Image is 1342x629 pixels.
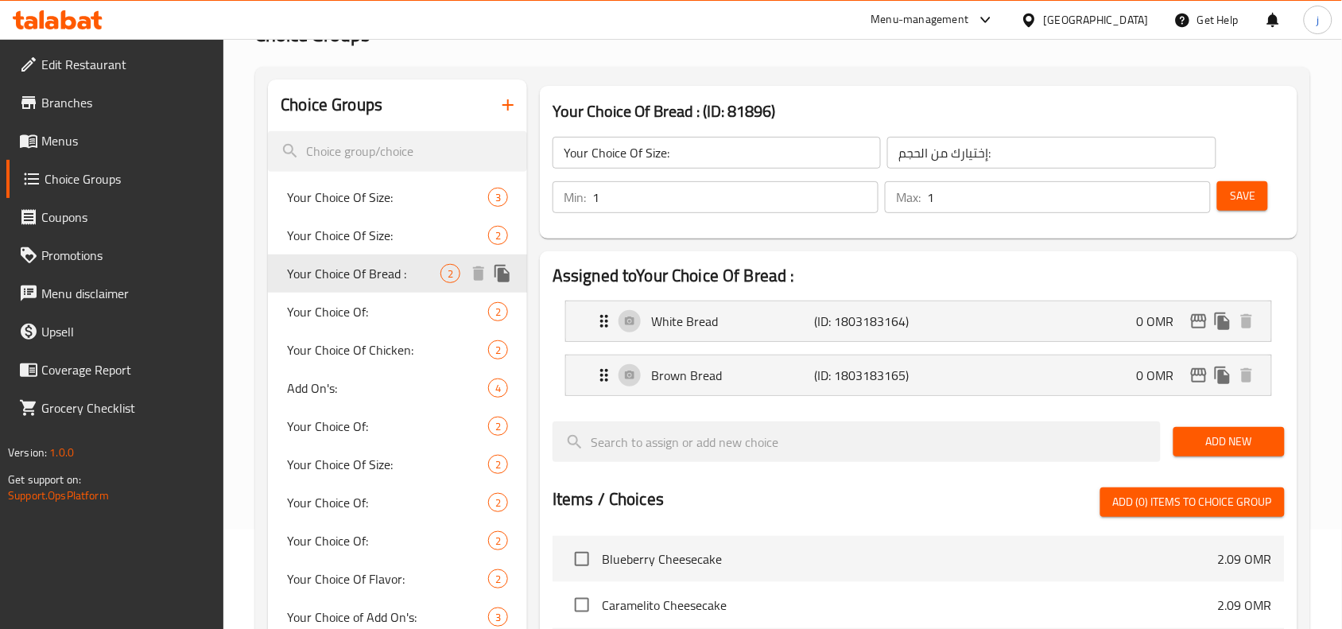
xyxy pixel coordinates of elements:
[268,216,527,254] div: Your Choice Of Size:2
[49,442,74,463] span: 1.0.0
[489,495,507,511] span: 2
[1187,363,1211,387] button: edit
[566,355,1271,395] div: Expand
[488,493,508,512] div: Choices
[287,569,488,588] span: Your Choice Of Flavor:
[489,572,507,587] span: 2
[6,236,224,274] a: Promotions
[268,522,527,560] div: Your Choice Of:2
[553,99,1285,124] h3: Your Choice Of Bread : (ID: 81896)
[440,264,460,283] div: Choices
[287,379,488,398] span: Add On's:
[287,608,488,627] span: Your Choice of Add On's:
[8,442,47,463] span: Version:
[45,169,211,188] span: Choice Groups
[8,485,109,506] a: Support.OpsPlatform
[1217,181,1268,211] button: Save
[564,188,586,207] p: Min:
[6,45,224,83] a: Edit Restaurant
[565,588,599,622] span: Select choice
[268,445,527,483] div: Your Choice Of Size:2
[1230,186,1255,206] span: Save
[602,596,1218,615] span: Caramelito Cheesecake
[871,10,969,29] div: Menu-management
[553,294,1285,348] li: Expand
[1317,11,1319,29] span: j
[287,302,488,321] span: Your Choice Of:
[1187,309,1211,333] button: edit
[41,284,211,303] span: Menu disclaimer
[488,188,508,207] div: Choices
[488,455,508,474] div: Choices
[268,407,527,445] div: Your Choice Of:2
[491,262,514,285] button: duplicate
[566,301,1271,341] div: Expand
[1235,363,1259,387] button: delete
[553,264,1285,288] h2: Assigned to Your Choice Of Bread :
[41,55,211,74] span: Edit Restaurant
[489,381,507,396] span: 4
[6,313,224,351] a: Upsell
[268,560,527,598] div: Your Choice Of Flavor:2
[1218,596,1272,615] p: 2.09 OMR
[281,93,382,117] h2: Choice Groups
[6,389,224,427] a: Grocery Checklist
[651,312,814,331] p: White Bread
[489,457,507,472] span: 2
[6,274,224,313] a: Menu disclaimer
[896,188,921,207] p: Max:
[814,366,923,385] p: (ID: 1803183165)
[287,340,488,359] span: Your Choice Of Chicken:
[488,226,508,245] div: Choices
[1173,427,1285,456] button: Add New
[41,208,211,227] span: Coupons
[489,305,507,320] span: 2
[287,226,488,245] span: Your Choice Of Size:
[6,198,224,236] a: Coupons
[1137,312,1187,331] p: 0 OMR
[488,379,508,398] div: Choices
[1044,11,1149,29] div: [GEOGRAPHIC_DATA]
[268,178,527,216] div: Your Choice Of Size:3
[488,569,508,588] div: Choices
[1235,309,1259,333] button: delete
[41,93,211,112] span: Branches
[553,487,664,511] h2: Items / Choices
[1137,366,1187,385] p: 0 OMR
[1211,363,1235,387] button: duplicate
[488,417,508,436] div: Choices
[1100,487,1285,517] button: Add (0) items to choice group
[6,351,224,389] a: Coverage Report
[287,417,488,436] span: Your Choice Of:
[1211,309,1235,333] button: duplicate
[467,262,491,285] button: delete
[268,483,527,522] div: Your Choice Of:2
[553,348,1285,402] li: Expand
[41,360,211,379] span: Coverage Report
[6,160,224,198] a: Choice Groups
[553,421,1161,462] input: search
[489,610,507,625] span: 3
[287,264,440,283] span: Your Choice Of Bread :
[41,322,211,341] span: Upsell
[489,228,507,243] span: 2
[489,534,507,549] span: 2
[489,419,507,434] span: 2
[6,122,224,160] a: Menus
[268,331,527,369] div: Your Choice Of Chicken:2
[488,608,508,627] div: Choices
[287,493,488,512] span: Your Choice Of:
[1218,549,1272,569] p: 2.09 OMR
[489,343,507,358] span: 2
[41,246,211,265] span: Promotions
[8,469,81,490] span: Get support on:
[6,83,224,122] a: Branches
[287,455,488,474] span: Your Choice Of Size:
[488,531,508,550] div: Choices
[565,542,599,576] span: Select choice
[41,398,211,417] span: Grocery Checklist
[268,131,527,172] input: search
[1186,432,1272,452] span: Add New
[41,131,211,150] span: Menus
[268,293,527,331] div: Your Choice Of:2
